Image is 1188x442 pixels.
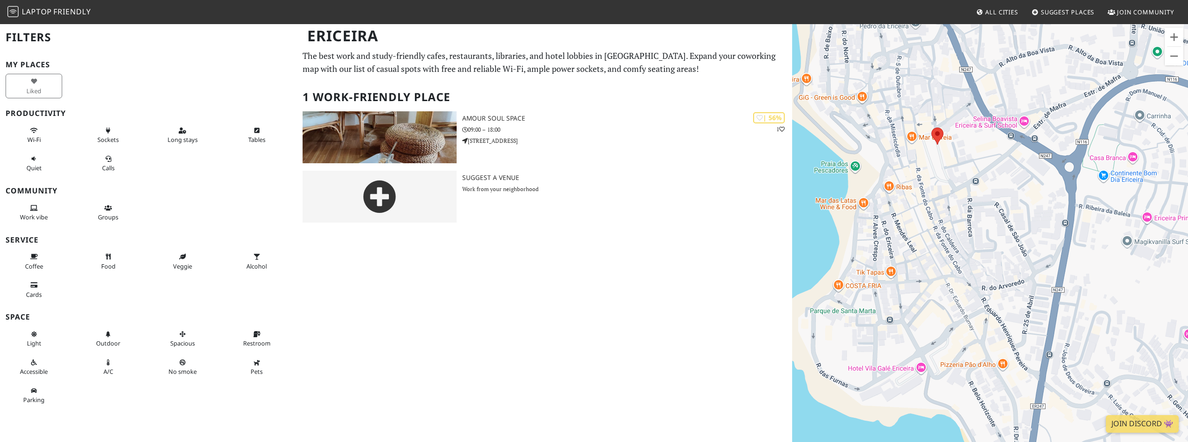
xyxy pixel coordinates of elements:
button: A/C [80,355,136,379]
h3: Community [6,186,291,195]
span: Work-friendly tables [248,135,265,144]
span: Smoke free [168,367,197,376]
a: Suggest Places [1028,4,1098,20]
button: Zoom out [1165,47,1183,65]
span: Quiet [26,164,42,172]
span: Pet friendly [251,367,263,376]
p: Work from your neighborhood [462,185,792,193]
span: People working [20,213,48,221]
span: Video/audio calls [102,164,115,172]
button: No smoke [154,355,211,379]
h3: Suggest a Venue [462,174,792,182]
button: Pets [228,355,285,379]
span: Veggie [173,262,192,270]
button: Work vibe [6,200,62,225]
span: Alcohol [246,262,267,270]
button: Alcohol [228,249,285,274]
button: Quiet [6,151,62,176]
h3: My Places [6,60,291,69]
button: Accessible [6,355,62,379]
span: Outdoor area [96,339,120,347]
button: Calls [80,151,136,176]
button: Light [6,327,62,351]
button: Tables [228,123,285,147]
p: 1 [776,125,785,134]
span: Join Community [1117,8,1174,16]
h2: 1 Work-Friendly Place [303,83,787,111]
button: Groups [80,200,136,225]
img: gray-place-d2bdb4477600e061c01bd816cc0f2ef0cfcb1ca9e3ad78868dd16fb2af073a21.png [303,171,457,223]
h3: Amour Soul Space [462,115,792,122]
p: 09:00 – 18:00 [462,125,792,134]
span: Stable Wi-Fi [27,135,41,144]
span: Restroom [243,339,271,347]
div: | 56% [753,112,785,123]
button: Zoom in [1165,28,1183,46]
img: LaptopFriendly [7,6,19,17]
span: Friendly [53,6,90,17]
span: Credit cards [26,290,42,299]
span: Food [101,262,116,270]
button: Coffee [6,249,62,274]
span: Power sockets [97,135,119,144]
h3: Service [6,236,291,244]
img: Amour Soul Space [303,111,457,163]
button: Outdoor [80,327,136,351]
span: Accessible [20,367,48,376]
p: [STREET_ADDRESS] [462,136,792,145]
p: The best work and study-friendly cafes, restaurants, libraries, and hotel lobbies in [GEOGRAPHIC_... [303,49,787,76]
h3: Space [6,313,291,321]
a: Join Community [1104,4,1178,20]
span: All Cities [985,8,1018,16]
button: Long stays [154,123,211,147]
button: Food [80,249,136,274]
span: Long stays [168,135,198,144]
span: Air conditioned [103,367,113,376]
span: Laptop [22,6,52,17]
span: Parking [23,396,45,404]
a: Amour Soul Space | 56% 1 Amour Soul Space 09:00 – 18:00 [STREET_ADDRESS] [297,111,792,163]
a: LaptopFriendly LaptopFriendly [7,4,91,20]
span: Group tables [98,213,118,221]
button: Restroom [228,327,285,351]
h1: Ericeira [300,23,790,49]
button: Parking [6,383,62,408]
a: All Cities [972,4,1022,20]
a: Suggest a Venue Work from your neighborhood [297,171,792,223]
span: Spacious [170,339,195,347]
button: Spacious [154,327,211,351]
button: Sockets [80,123,136,147]
span: Coffee [25,262,43,270]
button: Wi-Fi [6,123,62,147]
span: Natural light [27,339,41,347]
button: Cards [6,277,62,302]
button: Veggie [154,249,211,274]
span: Suggest Places [1041,8,1095,16]
h2: Filters [6,23,291,51]
h3: Productivity [6,109,291,118]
